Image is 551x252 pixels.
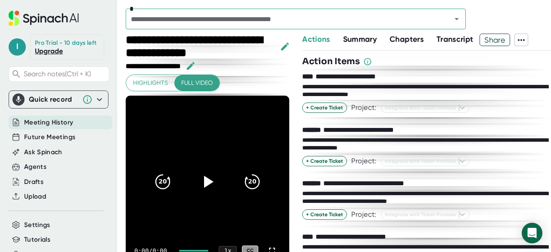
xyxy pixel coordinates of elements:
[351,210,376,219] div: Project:
[306,211,343,218] span: + Create Ticket
[436,34,474,44] span: Transcript
[390,34,424,45] button: Chapters
[133,78,168,88] span: Highlights
[126,75,175,91] button: Highlights
[24,177,43,187] button: Drafts
[24,70,107,78] span: Search notes (Ctrl + K)
[306,104,343,112] span: + Create Ticket
[351,157,376,165] div: Project:
[480,34,510,46] button: Share
[302,55,360,68] h3: Action Items
[451,13,463,25] button: Open
[35,39,96,47] div: Pro Trial - 10 days left
[522,223,542,243] div: Open Intercom Messenger
[302,103,347,113] button: + Create Ticket
[385,104,466,112] span: Integrate with Ticket Provider
[174,75,220,91] button: Full video
[480,32,510,47] span: Share
[24,118,73,128] button: Meeting History
[306,157,343,165] span: + Create Ticket
[385,157,466,165] span: Integrate with Ticket Provider
[436,34,474,45] button: Transcript
[381,209,470,220] button: Integrate with Ticket Provider
[12,91,105,108] div: Quick record
[381,103,470,113] button: Integrate with Ticket Provider
[24,147,62,157] button: Ask Spinach
[343,34,377,44] span: Summary
[29,95,78,104] div: Quick record
[385,211,466,218] span: Integrate with Ticket Provider
[24,162,46,172] button: Agents
[381,156,470,166] button: Integrate with Ticket Provider
[351,103,376,112] div: Project:
[343,34,377,45] button: Summary
[24,235,50,245] button: Tutorials
[24,220,50,230] button: Settings
[35,47,63,55] a: Upgrade
[390,34,424,44] span: Chapters
[302,209,347,220] button: + Create Ticket
[302,34,330,45] button: Actions
[302,34,330,44] span: Actions
[24,192,46,202] button: Upload
[24,132,75,142] button: Future Meetings
[181,78,213,88] span: Full video
[302,156,347,166] button: + Create Ticket
[9,38,26,56] span: l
